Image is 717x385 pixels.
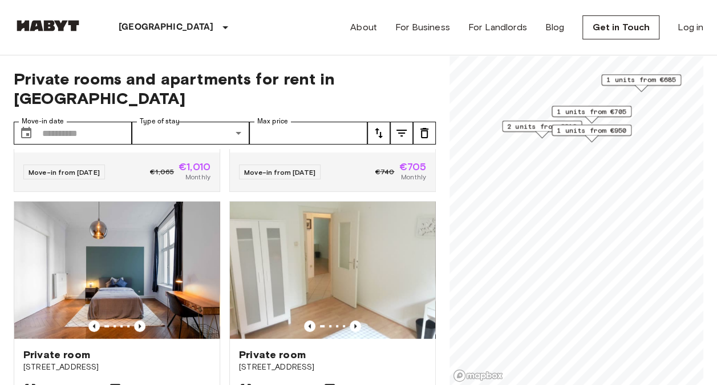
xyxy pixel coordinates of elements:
[179,162,210,172] span: €1,010
[185,172,210,182] span: Monthly
[582,15,659,39] a: Get in Touch
[375,167,395,177] span: €740
[678,21,703,34] a: Log in
[453,369,503,382] a: Mapbox logo
[350,21,377,34] a: About
[468,21,527,34] a: For Landlords
[507,121,577,131] span: 2 units from €910
[244,168,315,177] span: Move-in from [DATE]
[350,320,361,332] button: Previous image
[23,348,90,362] span: Private room
[395,21,450,34] a: For Business
[23,362,210,373] span: [STREET_ADDRESS]
[150,167,174,177] span: €1,065
[140,117,180,126] label: Type of stay
[239,362,426,373] span: [STREET_ADDRESS]
[401,172,426,182] span: Monthly
[601,74,681,92] div: Map marker
[22,117,64,126] label: Move-in date
[399,162,426,172] span: €705
[29,168,100,177] span: Move-in from [DATE]
[557,125,626,135] span: 1 units from €950
[367,122,390,145] button: tune
[239,348,306,362] span: Private room
[390,122,413,145] button: tune
[134,320,145,332] button: Previous image
[119,21,214,34] p: [GEOGRAPHIC_DATA]
[304,320,315,332] button: Previous image
[88,320,100,332] button: Previous image
[606,75,676,85] span: 1 units from €685
[413,122,436,145] button: tune
[230,202,435,339] img: Marketing picture of unit DE-03-013-01M
[14,69,436,108] span: Private rooms and apartments for rent in [GEOGRAPHIC_DATA]
[14,20,82,31] img: Habyt
[14,202,220,339] img: Marketing picture of unit DE-03-003-001-04HF
[15,122,38,145] button: Choose date
[545,21,565,34] a: Blog
[557,106,626,117] span: 1 units from €705
[257,117,288,126] label: Max price
[552,106,631,123] div: Map marker
[552,125,631,142] div: Map marker
[502,121,582,138] div: Map marker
